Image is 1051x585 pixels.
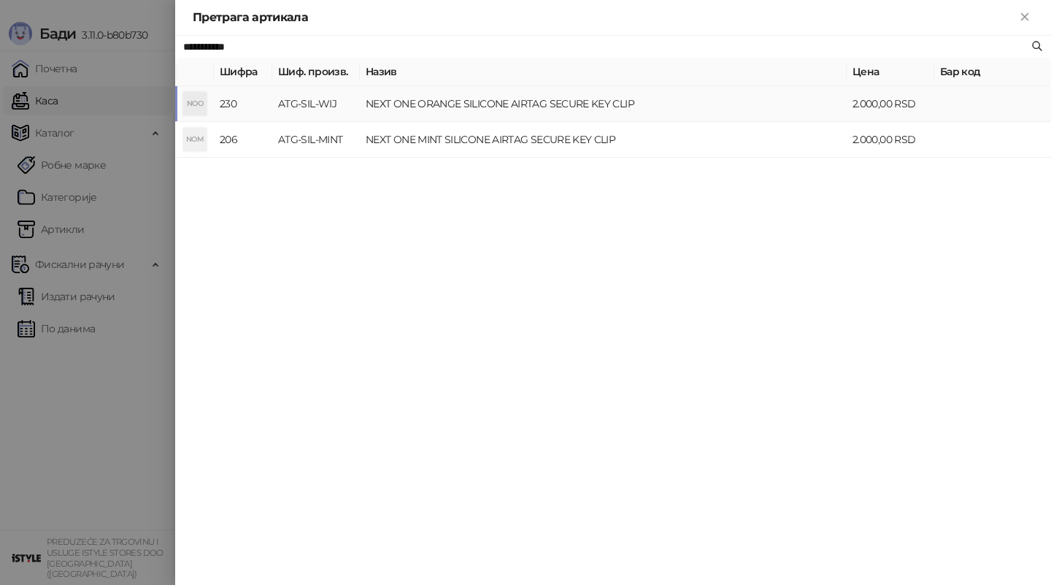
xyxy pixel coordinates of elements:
td: ATG-SIL-MINT [272,122,360,158]
th: Бар код [934,58,1051,86]
div: NOM [183,128,207,151]
td: 2.000,00 RSD [847,86,934,122]
div: Претрага артикала [193,9,1016,26]
th: Цена [847,58,934,86]
td: ATG-SIL-WIJ [272,86,360,122]
th: Шифра [214,58,272,86]
td: 2.000,00 RSD [847,122,934,158]
div: NOO [183,92,207,115]
td: 230 [214,86,272,122]
td: 206 [214,122,272,158]
th: Шиф. произв. [272,58,360,86]
td: NEXT ONE ORANGE SILICONE AIRTAG SECURE KEY CLIP [360,86,847,122]
button: Close [1016,9,1033,26]
td: NEXT ONE MINT SILICONE AIRTAG SECURE KEY CLIP [360,122,847,158]
th: Назив [360,58,847,86]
